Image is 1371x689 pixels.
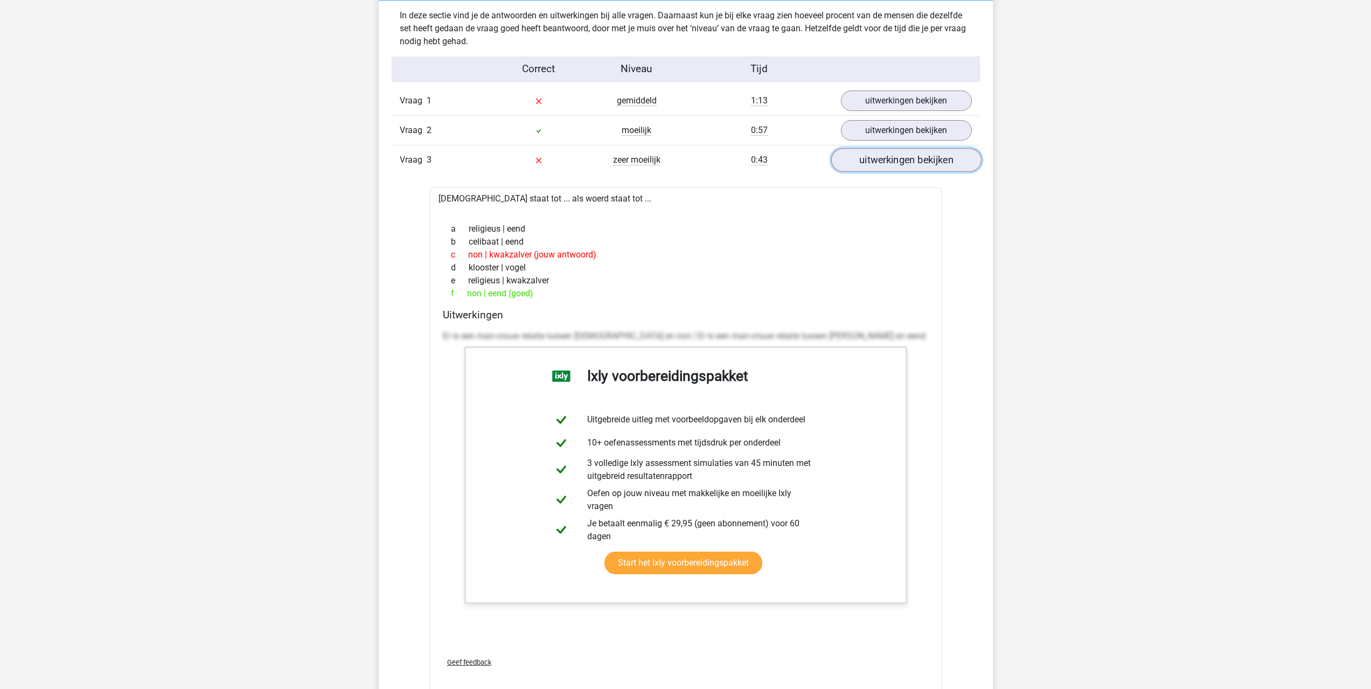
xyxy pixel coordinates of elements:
[751,95,768,106] span: 1:13
[400,94,427,107] span: Vraag
[447,658,491,666] span: Geef feedback
[443,274,929,287] div: religieus | kwakzalver
[400,124,427,137] span: Vraag
[613,155,660,165] span: zeer moeilijk
[392,9,980,48] div: In deze sectie vind je de antwoorden en uitwerkingen bij alle vragen. Daarnaast kun je bij elke v...
[841,91,972,111] a: uitwerkingen bekijken
[443,309,929,321] h4: Uitwerkingen
[451,261,469,274] span: d
[427,125,432,135] span: 2
[617,95,657,106] span: gemiddeld
[490,61,588,77] div: Correct
[443,248,929,261] div: non | kwakzalver (jouw antwoord)
[443,330,929,343] p: Er is een man-vrouw relatie tussen [DEMOGRAPHIC_DATA] en non | Er is een man-vrouw relatie tussen...
[427,95,432,106] span: 1
[751,125,768,136] span: 0:57
[841,120,972,141] a: uitwerkingen bekijken
[451,248,468,261] span: c
[751,155,768,165] span: 0:43
[451,222,469,235] span: a
[427,155,432,165] span: 3
[622,125,651,136] span: moeilijk
[451,235,469,248] span: b
[443,261,929,274] div: klooster | vogel
[685,61,832,77] div: Tijd
[443,235,929,248] div: celibaat | eend
[831,148,981,172] a: uitwerkingen bekijken
[400,154,427,166] span: Vraag
[443,222,929,235] div: religieus | eend
[443,287,929,300] div: non | eend (goed)
[451,287,467,300] span: f
[451,274,468,287] span: e
[604,552,762,574] a: Start het Ixly voorbereidingspakket
[588,61,686,77] div: Niveau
